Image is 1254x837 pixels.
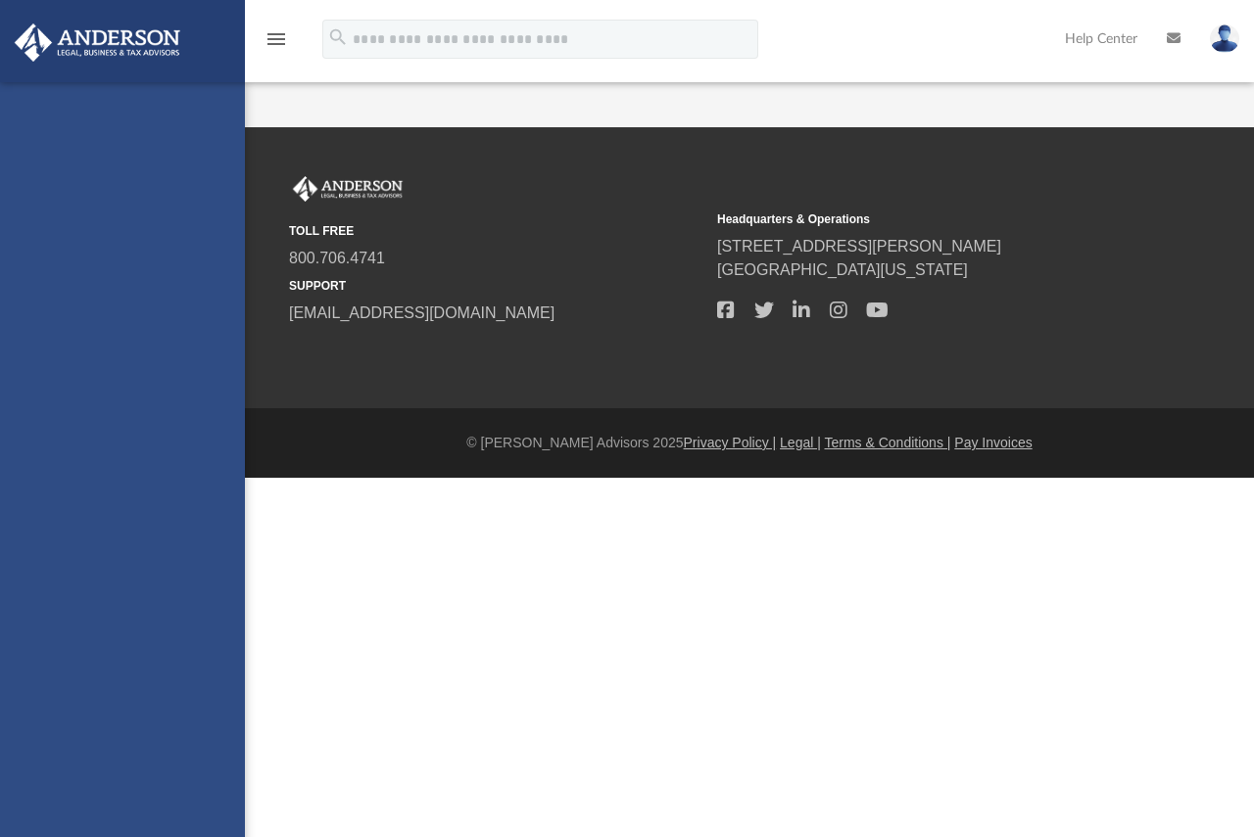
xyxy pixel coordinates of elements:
[265,37,288,51] a: menu
[289,176,407,202] img: Anderson Advisors Platinum Portal
[717,238,1001,255] a: [STREET_ADDRESS][PERSON_NAME]
[9,23,186,62] img: Anderson Advisors Platinum Portal
[717,261,968,278] a: [GEOGRAPHIC_DATA][US_STATE]
[717,210,1132,228] small: Headquarters & Operations
[289,222,703,240] small: TOLL FREE
[265,27,288,51] i: menu
[1210,24,1239,53] img: User Pic
[825,435,951,450] a: Terms & Conditions |
[289,277,703,295] small: SUPPORT
[289,250,385,266] a: 800.706.4741
[245,433,1254,453] div: © [PERSON_NAME] Advisors 2025
[289,304,555,321] a: [EMAIL_ADDRESS][DOMAIN_NAME]
[684,435,777,450] a: Privacy Policy |
[327,26,349,48] i: search
[780,435,821,450] a: Legal |
[954,435,1032,450] a: Pay Invoices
